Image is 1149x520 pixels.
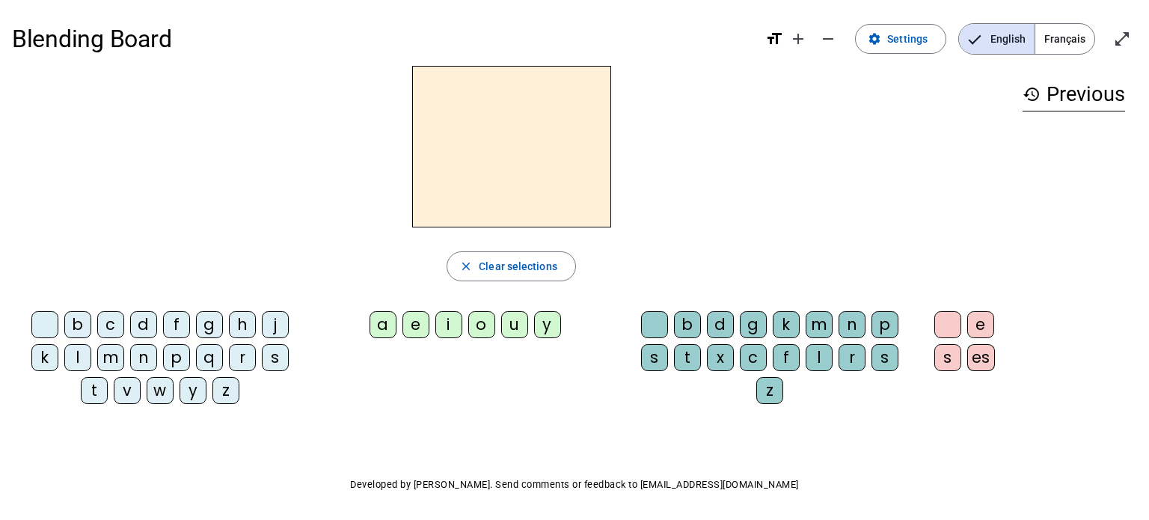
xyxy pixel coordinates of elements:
[806,344,833,371] div: l
[81,377,108,404] div: t
[967,344,995,371] div: es
[1107,24,1137,54] button: Enter full screen
[1023,85,1041,103] mat-icon: history
[813,24,843,54] button: Decrease font size
[934,344,961,371] div: s
[97,311,124,338] div: c
[196,344,223,371] div: q
[147,377,174,404] div: w
[959,24,1035,54] span: English
[31,344,58,371] div: k
[447,251,576,281] button: Clear selections
[1113,30,1131,48] mat-icon: open_in_full
[97,344,124,371] div: m
[707,311,734,338] div: d
[707,344,734,371] div: x
[887,30,928,48] span: Settings
[674,344,701,371] div: t
[12,15,753,63] h1: Blending Board
[262,344,289,371] div: s
[789,30,807,48] mat-icon: add
[839,311,865,338] div: n
[180,377,206,404] div: y
[641,344,668,371] div: s
[806,311,833,338] div: m
[130,311,157,338] div: d
[163,311,190,338] div: f
[839,344,865,371] div: r
[534,311,561,338] div: y
[479,257,557,275] span: Clear selections
[740,344,767,371] div: c
[674,311,701,338] div: b
[756,377,783,404] div: z
[468,311,495,338] div: o
[130,344,157,371] div: n
[967,311,994,338] div: e
[212,377,239,404] div: z
[12,476,1137,494] p: Developed by [PERSON_NAME]. Send comments or feedback to [EMAIL_ADDRESS][DOMAIN_NAME]
[229,344,256,371] div: r
[262,311,289,338] div: j
[1023,78,1125,111] h3: Previous
[435,311,462,338] div: i
[958,23,1095,55] mat-button-toggle-group: Language selection
[163,344,190,371] div: p
[855,24,946,54] button: Settings
[773,311,800,338] div: k
[114,377,141,404] div: v
[64,344,91,371] div: l
[871,344,898,371] div: s
[1035,24,1094,54] span: Français
[64,311,91,338] div: b
[196,311,223,338] div: g
[868,32,881,46] mat-icon: settings
[740,311,767,338] div: g
[229,311,256,338] div: h
[501,311,528,338] div: u
[773,344,800,371] div: f
[765,30,783,48] mat-icon: format_size
[783,24,813,54] button: Increase font size
[819,30,837,48] mat-icon: remove
[459,260,473,273] mat-icon: close
[871,311,898,338] div: p
[370,311,396,338] div: a
[402,311,429,338] div: e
